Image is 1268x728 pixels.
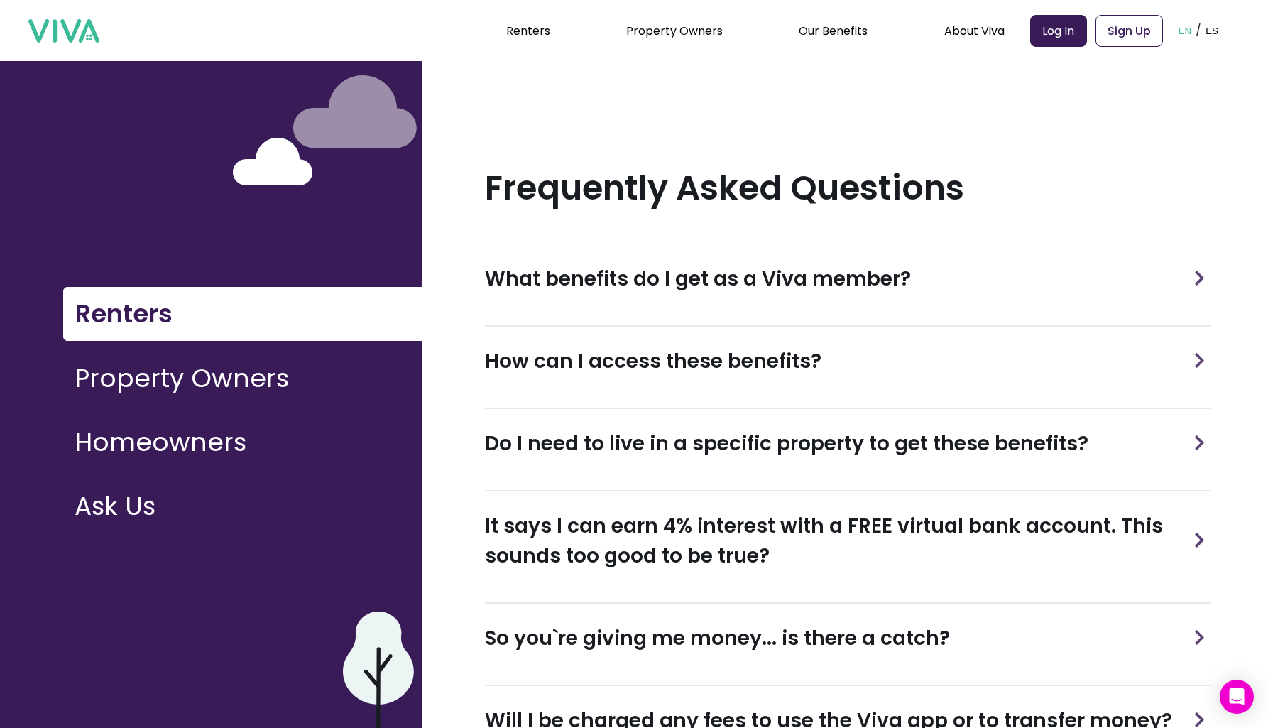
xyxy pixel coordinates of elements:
[233,138,313,185] img: white cloud
[1189,435,1210,450] img: arrow for minimizing
[63,480,422,544] a: Ask Us
[485,347,821,376] h3: How can I access these benefits?
[1174,9,1196,53] button: EN
[293,75,417,148] img: purple cloud
[63,416,422,469] button: Homeowners
[485,264,911,294] h3: What benefits do I get as a Viva member?
[1196,20,1201,41] p: /
[485,624,950,653] h3: So you`re giving me money... is there a catch?
[485,511,1188,571] h3: It says I can earn 4% interest with a FREE virtual bank account. This sounds too good to be true?
[1189,353,1210,368] img: arrow for minimizing
[1189,712,1210,727] img: arrow for minimizing
[28,19,99,43] img: viva
[485,491,1211,591] div: It says I can earn 4% interest with a FREE virtual bank account. This sounds too good to be true?...
[1030,15,1087,47] a: Log In
[1189,271,1210,286] img: arrow for minimizing
[63,287,422,341] button: Renters
[485,409,1211,479] div: Do I need to live in a specific property to get these benefits?arrow for minimizing
[485,429,1088,459] h3: Do I need to live in a specific property to get these benefits?
[63,352,422,405] button: Property Owners
[506,23,550,39] a: Renters
[626,23,723,39] a: Property Owners
[63,352,422,416] a: Property Owners
[485,604,1211,673] div: So you`re giving me money... is there a catch?arrow for minimizing
[485,244,1211,314] div: What benefits do I get as a Viva member?arrow for minimizing
[63,416,422,480] a: Homeowners
[63,480,422,533] button: Ask Us
[1189,533,1210,548] img: arrow for minimizing
[799,13,868,48] div: Our Benefits
[944,13,1005,48] div: About Viva
[1201,9,1223,53] button: ES
[485,166,1211,210] h1: Frequently Asked Questions
[63,287,422,352] a: Renters
[485,327,1211,396] div: How can I access these benefits?arrow for minimizing
[1220,680,1254,714] div: Open Intercom Messenger
[1189,630,1210,645] img: arrow for minimizing
[1095,15,1163,47] a: Sign Up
